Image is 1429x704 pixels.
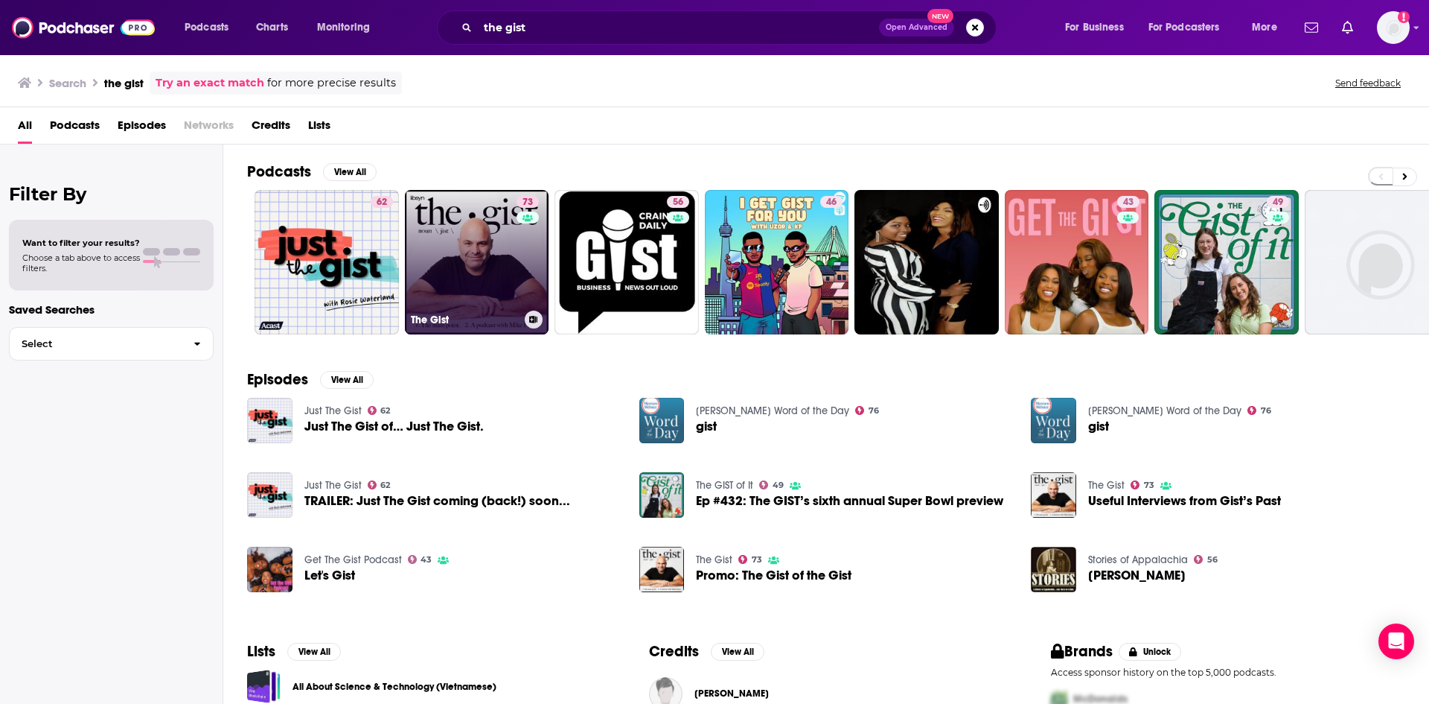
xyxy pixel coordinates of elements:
input: Search podcasts, credits, & more... [478,16,879,39]
a: Just The Gist of… Just The Gist. [304,420,484,433]
a: 62 [371,196,393,208]
a: Merriam-Webster's Word of the Day [1088,405,1241,417]
a: 49 [759,481,784,489]
a: 73 [517,196,539,208]
span: Podcasts [50,113,100,144]
a: The Gist [696,554,732,566]
span: Open Advanced [886,24,947,31]
h2: Lists [247,642,275,661]
button: open menu [1241,16,1296,39]
span: for more precise results [267,74,396,92]
span: 76 [1261,408,1271,414]
button: Unlock [1119,643,1182,661]
span: For Business [1065,17,1124,38]
a: 56 [554,190,699,334]
span: Charts [256,17,288,38]
span: 56 [673,195,683,210]
a: Stories of Appalachia [1088,554,1188,566]
a: 73 [738,555,762,564]
a: Christopher Gist [1031,547,1076,592]
a: Useful Interviews from Gist’s Past [1088,495,1281,507]
span: 49 [773,482,784,489]
h3: The Gist [411,314,519,326]
a: PodcastsView All [247,162,377,181]
span: Lists [308,113,330,144]
span: 56 [1207,556,1218,563]
a: Let's Gist [247,547,292,592]
button: Send feedback [1331,77,1405,89]
img: TRAILER: Just The Gist coming (back!) soon... [247,472,292,518]
span: 62 [380,408,390,414]
button: View All [323,163,377,181]
a: All About Science & Technology (Vietnamese) [247,670,281,703]
a: Credits [252,113,290,144]
a: All About Science & Technology (Vietnamese) [292,679,496,695]
button: open menu [1139,16,1241,39]
img: Promo: The Gist of the Gist [639,547,685,592]
a: 62 [255,190,399,334]
p: Access sponsor history on the top 5,000 podcasts. [1051,667,1405,678]
span: Networks [184,113,234,144]
button: open menu [174,16,248,39]
a: Charts [246,16,297,39]
span: 43 [421,556,432,563]
a: Show notifications dropdown [1336,15,1359,40]
a: 43 [408,555,432,564]
a: gist [696,420,717,433]
img: Podchaser - Follow, Share and Rate Podcasts [12,13,155,42]
a: Christopher Gist [1088,569,1186,582]
a: Ep #432: The GIST’s sixth annual Super Bowl preview [639,472,685,518]
a: Show notifications dropdown [1299,15,1324,40]
span: [PERSON_NAME] [694,688,769,700]
a: 76 [1247,406,1271,415]
button: View All [711,643,764,661]
a: Just The Gist of… Just The Gist. [247,398,292,443]
button: Show profile menu [1377,11,1410,44]
span: 62 [377,195,387,210]
a: Useful Interviews from Gist’s Past [1031,472,1076,518]
a: 56 [1194,555,1218,564]
a: gist [1088,420,1109,433]
span: [PERSON_NAME] [1088,569,1186,582]
div: Open Intercom Messenger [1378,624,1414,659]
img: gist [1031,398,1076,443]
h2: Podcasts [247,162,311,181]
h3: the gist [104,76,144,90]
a: Get The Gist Podcast [304,554,402,566]
a: The GIST of It [696,479,753,492]
button: open menu [307,16,389,39]
p: Saved Searches [9,302,214,317]
span: 73 [1144,482,1154,489]
span: New [927,9,954,23]
span: Let's Gist [304,569,355,582]
span: Select [10,339,182,349]
h2: Filter By [9,183,214,205]
span: 76 [869,408,879,414]
div: Search podcasts, credits, & more... [451,10,1011,45]
span: More [1252,17,1277,38]
a: 49 [1267,196,1289,208]
button: View All [287,643,341,661]
a: CreditsView All [649,642,764,661]
a: TRAILER: Just The Gist coming (back!) soon... [304,495,570,507]
span: 43 [1123,195,1134,210]
h3: Search [49,76,86,90]
img: gist [639,398,685,443]
a: All [18,113,32,144]
a: Charlotte Gistelinck [694,688,769,700]
button: Select [9,327,214,361]
button: open menu [1055,16,1142,39]
span: Want to filter your results? [22,238,140,248]
a: Ep #432: The GIST’s sixth annual Super Bowl preview [696,495,1003,507]
a: 56 [667,196,689,208]
a: 49 [1154,190,1299,334]
a: Promo: The Gist of the Gist [696,569,851,582]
